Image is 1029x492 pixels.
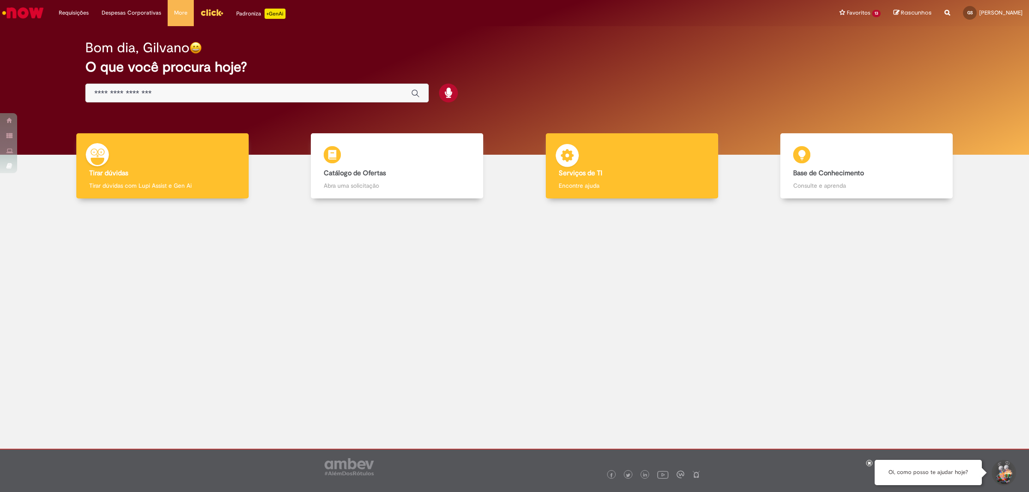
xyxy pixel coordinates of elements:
[872,10,881,17] span: 13
[514,133,749,199] a: Serviços de TI Encontre ajuda
[45,133,280,199] a: Tirar dúvidas Tirar dúvidas com Lupi Assist e Gen Ai
[280,133,515,199] a: Catálogo de Ofertas Abra uma solicitação
[190,42,202,54] img: happy-face.png
[967,10,973,15] span: GS
[85,40,190,55] h2: Bom dia, Gilvano
[626,473,630,477] img: logo_footer_twitter.png
[559,181,705,190] p: Encontre ajuda
[677,471,684,478] img: logo_footer_workplace.png
[85,60,944,75] h2: O que você procura hoje?
[236,9,286,19] div: Padroniza
[200,6,223,19] img: click_logo_yellow_360x200.png
[875,460,982,485] div: Oi, como posso te ajudar hoje?
[89,181,236,190] p: Tirar dúvidas com Lupi Assist e Gen Ai
[324,169,386,177] b: Catálogo de Ofertas
[793,181,940,190] p: Consulte e aprenda
[847,9,870,17] span: Favoritos
[793,169,864,177] b: Base de Conhecimento
[174,9,187,17] span: More
[657,469,668,480] img: logo_footer_youtube.png
[749,133,984,199] a: Base de Conhecimento Consulte e aprenda
[89,169,128,177] b: Tirar dúvidas
[102,9,161,17] span: Despesas Corporativas
[692,471,700,478] img: logo_footer_naosei.png
[990,460,1016,486] button: Iniciar Conversa de Suporte
[265,9,286,19] p: +GenAi
[324,181,470,190] p: Abra uma solicitação
[643,473,647,478] img: logo_footer_linkedin.png
[901,9,932,17] span: Rascunhos
[325,458,374,475] img: logo_footer_ambev_rotulo_gray.png
[979,9,1023,16] span: [PERSON_NAME]
[1,4,45,21] img: ServiceNow
[609,473,614,477] img: logo_footer_facebook.png
[559,169,602,177] b: Serviços de TI
[59,9,89,17] span: Requisições
[894,9,932,17] a: Rascunhos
